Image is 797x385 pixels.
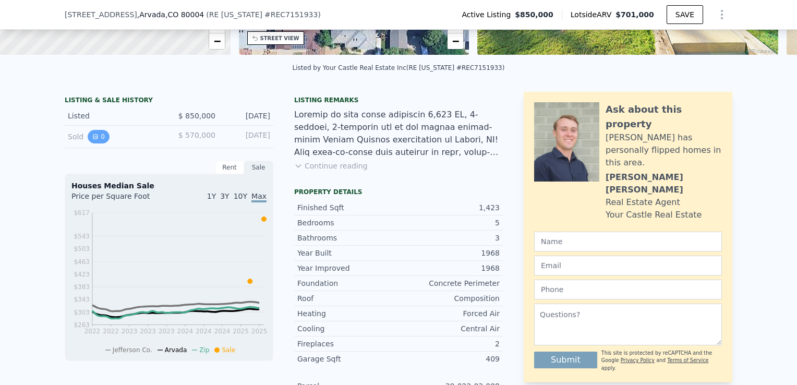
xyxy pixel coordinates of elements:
div: Year Built [297,248,399,258]
tspan: 2023 [122,328,138,335]
tspan: $303 [74,309,90,316]
tspan: 2023 [140,328,156,335]
div: Cooling [297,323,399,334]
div: Bedrooms [297,218,399,228]
div: Price per Square Foot [71,191,169,208]
span: $ 850,000 [178,112,215,120]
tspan: 2024 [214,328,231,335]
input: Email [534,256,722,275]
div: [DATE] [224,130,270,143]
div: Sold [68,130,161,143]
tspan: 2023 [159,328,175,335]
span: Lotside ARV [571,9,615,20]
span: Sale [222,346,235,354]
tspan: $343 [74,296,90,303]
a: Zoom out [209,33,225,49]
div: [PERSON_NAME] has personally flipped homes in this area. [606,131,722,169]
a: Zoom out [448,33,463,49]
div: Foundation [297,278,399,288]
tspan: 2025 [233,328,249,335]
div: Listed [68,111,161,121]
span: $ 570,000 [178,131,215,139]
span: 10Y [234,192,247,200]
div: Houses Median Sale [71,181,267,191]
div: 5 [399,218,500,228]
div: 409 [399,354,500,364]
a: Terms of Service [667,357,708,363]
button: Continue reading [294,161,368,171]
a: Privacy Policy [621,357,655,363]
tspan: $263 [74,321,90,329]
div: Sale [244,161,273,174]
tspan: 2022 [103,328,119,335]
span: − [452,34,459,47]
tspan: 2024 [196,328,212,335]
span: − [213,34,220,47]
span: # REC7151933 [264,10,318,19]
div: Listed by Your Castle Real Estate Inc (RE [US_STATE] #REC7151933) [293,64,505,71]
div: Roof [297,293,399,304]
button: Show Options [711,4,732,25]
span: Arvada [165,346,187,354]
div: Composition [399,293,500,304]
div: ( ) [206,9,321,20]
tspan: 2022 [84,328,101,335]
div: [DATE] [224,111,270,121]
tspan: $463 [74,258,90,266]
div: Year Improved [297,263,399,273]
tspan: $383 [74,283,90,291]
div: Property details [294,188,503,196]
input: Name [534,232,722,251]
tspan: $503 [74,245,90,252]
div: Real Estate Agent [606,196,680,209]
div: Forced Air [399,308,500,319]
span: , CO 80004 [165,10,204,19]
span: [STREET_ADDRESS] [65,9,137,20]
button: SAVE [667,5,703,24]
div: Loremip do sita conse adipiscin 6,623 EL, 4-seddoei, 2-temporin utl et dol magnaa enimad-minim Ve... [294,109,503,159]
span: RE [US_STATE] [209,10,262,19]
div: 3 [399,233,500,243]
div: Listing remarks [294,96,503,104]
span: , Arvada [137,9,204,20]
div: [PERSON_NAME] [PERSON_NAME] [606,171,722,196]
div: Ask about this property [606,102,722,131]
div: Your Castle Real Estate [606,209,702,221]
div: Garage Sqft [297,354,399,364]
div: 1968 [399,263,500,273]
tspan: 2024 [177,328,194,335]
span: Active Listing [462,9,515,20]
div: Fireplaces [297,339,399,349]
span: Zip [199,346,209,354]
span: 1Y [207,192,216,200]
tspan: 2025 [251,328,268,335]
div: This site is protected by reCAPTCHA and the Google and apply. [601,350,722,372]
button: View historical data [88,130,110,143]
tspan: $543 [74,233,90,240]
span: 3Y [220,192,229,200]
div: 1968 [399,248,500,258]
button: Submit [534,352,597,368]
div: Rent [215,161,244,174]
div: Concrete Perimeter [399,278,500,288]
div: Heating [297,308,399,319]
span: Jefferson Co. [113,346,152,354]
div: 2 [399,339,500,349]
span: Max [251,192,267,202]
div: 1,423 [399,202,500,213]
span: $850,000 [515,9,553,20]
div: LISTING & SALE HISTORY [65,96,273,106]
div: Central Air [399,323,500,334]
input: Phone [534,280,722,299]
div: Bathrooms [297,233,399,243]
div: Finished Sqft [297,202,399,213]
div: STREET VIEW [260,34,299,42]
tspan: $423 [74,271,90,278]
tspan: $617 [74,209,90,216]
span: $701,000 [615,10,654,19]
